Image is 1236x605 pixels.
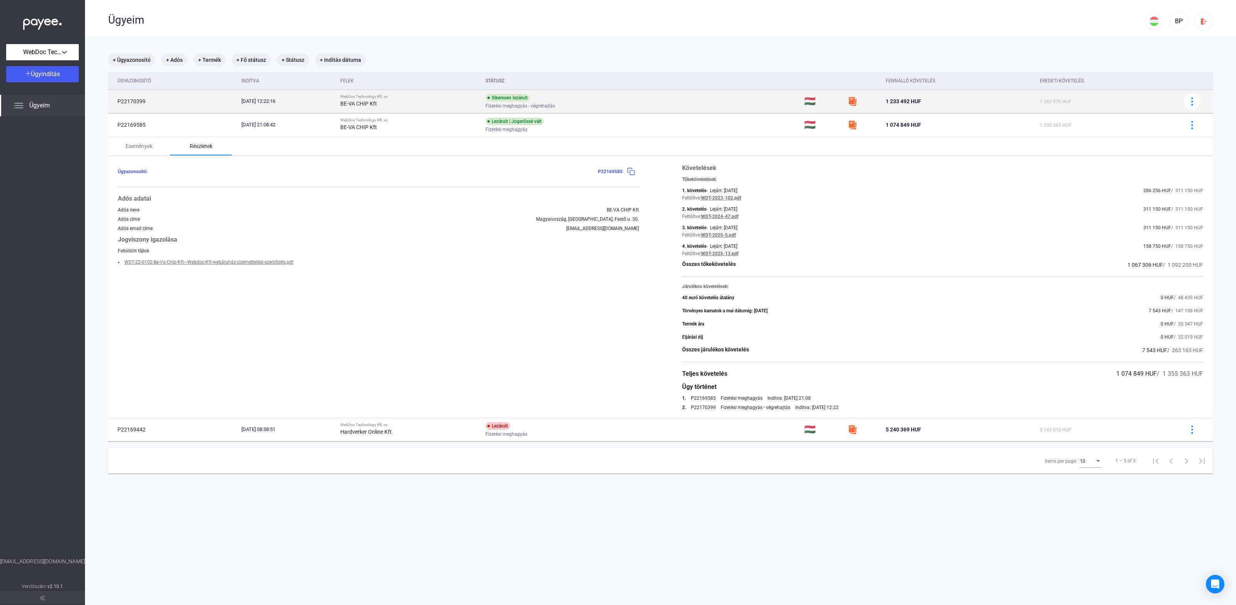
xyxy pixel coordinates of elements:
div: Fizetési meghagyás - végrehajtás [721,405,790,410]
div: Összes tőkekövetelés [682,260,736,269]
strong: BE-VA CHIP Kft [340,124,377,130]
img: arrow-double-left-grey.svg [40,596,45,600]
div: Lezárult [486,422,510,430]
a: P22170399 [691,405,716,410]
div: Részletek [190,141,212,151]
div: Lezárult | Jogerőssé vált [486,118,544,125]
button: Last page [1194,453,1210,469]
span: 1 355 363 HUF [1040,123,1071,128]
div: Ügy történet [682,382,1203,392]
span: 7 543 HUF [1149,308,1171,314]
mat-chip: + Fő státusz [232,54,271,66]
div: Fizetési meghagyás [721,395,762,401]
span: 158 750 HUF [1143,244,1171,249]
span: Ügyindítás [31,70,60,78]
td: P22169442 [108,418,238,441]
div: - Lejárt: [DATE] [706,244,737,249]
div: Követelések [682,164,1203,173]
div: 3. követelés [682,225,706,230]
span: 1 233 492 HUF [886,98,921,104]
div: Eredeti követelés [1040,76,1084,85]
div: BE-VA CHIP Kft [607,207,639,213]
img: logout-red [1200,17,1208,26]
div: 4. követelés [682,244,706,249]
div: Fennálló követelés [886,76,1034,85]
div: Indítva [241,76,334,85]
mat-chip: + Termék [194,54,226,66]
div: Termék ára [682,321,704,327]
button: logout-red [1194,12,1213,31]
span: 311 150 HUF [1143,225,1171,230]
img: szamlazzhu-mini [848,97,857,106]
td: P22169585 [108,113,238,136]
img: more-blue [1188,426,1196,434]
th: Státusz [482,72,801,90]
button: BP [1170,12,1188,31]
a: WDT-2025-5.pdf [701,232,736,238]
button: WebDoc Technology Kft. [6,44,79,60]
td: 🇭🇺 [801,90,845,113]
div: Törvényes kamatok a mai dátumig: [DATE] [682,308,767,314]
div: WebDoc Technology Kft. vs [340,94,479,99]
span: 1 074 849 HUF [1116,370,1157,377]
img: copy-blue [627,167,635,176]
span: 0 HUF [1161,295,1174,300]
div: BP [1172,17,1185,26]
div: Összes járulékos követelés [682,346,749,355]
a: WDT-2023-102.pdf [701,195,741,201]
div: Indítva [241,76,259,85]
div: Eljárási díj [682,334,703,340]
div: Feltöltött fájlok [118,248,639,254]
span: 1 067 306 HUF [1127,262,1163,268]
div: Adós adatai [118,194,639,203]
img: szamlazzhu-mini [848,425,857,434]
img: list.svg [14,101,23,110]
div: Items per page: [1045,457,1077,466]
mat-chip: + Státusz [277,54,309,66]
div: WebDoc Technology Kft. vs [340,118,479,123]
button: HU [1145,12,1163,31]
img: plus-white.svg [25,71,31,76]
div: 1. [682,395,686,401]
div: 2. [682,405,686,410]
span: 0 HUF [1161,321,1174,327]
button: Ügyindítás [6,66,79,82]
a: P22169585 [691,395,716,401]
img: white-payee-white-dot.svg [23,14,62,30]
div: Adós email címe [118,226,153,231]
span: 5 240 369 HUF [886,426,921,433]
div: Feltöltve: [682,251,701,256]
span: / 147 158 HUF [1171,308,1203,314]
div: Feltöltve: [682,232,701,238]
span: WebDoc Technology Kft. [23,48,62,57]
div: Indítva: [DATE] 21:08 [767,395,811,401]
strong: Hardverker Online Kft. [340,429,393,435]
button: Previous page [1163,453,1179,469]
div: Magyarország, [GEOGRAPHIC_DATA], Festő u. 30. [536,216,639,222]
div: Open Intercom Messenger [1206,575,1224,593]
div: [DATE] 08:58:51 [241,426,334,433]
div: [EMAIL_ADDRESS][DOMAIN_NAME] [566,226,639,231]
mat-chip: + Indítás dátuma [315,54,366,66]
span: / 311 150 HUF [1171,188,1203,193]
strong: BE-VA CHIP Kft [340,101,377,107]
div: Fennálló követelés [886,76,935,85]
img: more-blue [1188,121,1196,129]
img: szamlazzhu-mini [848,120,857,130]
div: Ügyazonosító [117,76,151,85]
div: Eredeti követelés [1040,76,1174,85]
div: 40 euró követelés átalány [682,295,734,300]
div: Adós címe [118,216,140,222]
div: [DATE] 12:22:16 [241,97,334,105]
span: Ügyazonosító: [118,169,148,174]
a: WDT-22-0102-Be-Va-Chip-Kft---Webdoc-Kft-webáruház-üzemeltetési-szerződés.pdf [124,259,294,265]
td: P22170399 [108,90,238,113]
div: - Lejárt: [DATE] [706,188,737,193]
span: Fizetési meghagyás [486,429,527,439]
span: / 311 150 HUF [1171,225,1203,230]
span: 286 256 HUF [1143,188,1171,193]
span: 1 243 970 HUF [1040,99,1071,104]
button: First page [1148,453,1163,469]
div: Adós neve [118,207,139,213]
mat-chip: + Adós [161,54,187,66]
